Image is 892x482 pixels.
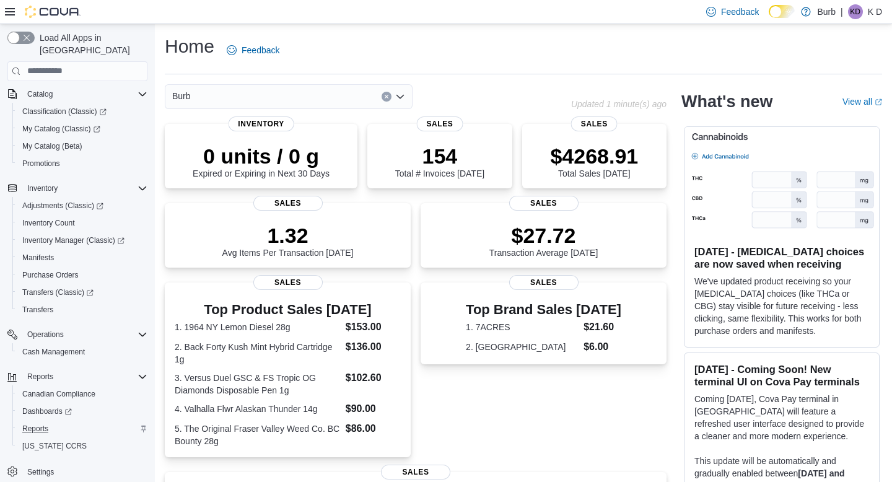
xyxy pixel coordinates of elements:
[22,305,53,315] span: Transfers
[489,223,598,248] p: $27.72
[27,372,53,382] span: Reports
[22,369,147,384] span: Reports
[17,156,65,171] a: Promotions
[22,327,69,342] button: Operations
[346,401,401,416] dd: $90.00
[509,275,579,290] span: Sales
[17,285,147,300] span: Transfers (Classic)
[694,275,869,337] p: We've updated product receiving so your [MEDICAL_DATA] choices (like THCa or CBG) stay visible fo...
[22,406,72,416] span: Dashboards
[12,120,152,138] a: My Catalog (Classic)
[12,403,152,420] a: Dashboards
[466,302,621,317] h3: Top Brand Sales [DATE]
[550,144,638,169] p: $4268.91
[22,159,60,169] span: Promotions
[17,139,147,154] span: My Catalog (Beta)
[2,326,152,343] button: Operations
[22,107,107,116] span: Classification (Classic)
[175,302,401,317] h3: Top Product Sales [DATE]
[769,5,795,18] input: Dark Mode
[694,363,869,388] h3: [DATE] - Coming Soon! New terminal UI on Cova Pay terminals
[694,393,869,442] p: Coming [DATE], Cova Pay terminal in [GEOGRAPHIC_DATA] will feature a refreshed user interface des...
[12,103,152,120] a: Classification (Classic)
[817,4,836,19] p: Burb
[17,421,53,436] a: Reports
[346,370,401,385] dd: $102.60
[2,85,152,103] button: Catalog
[395,144,484,169] p: 154
[2,368,152,385] button: Reports
[17,233,129,248] a: Inventory Manager (Classic)
[17,439,92,454] a: [US_STATE] CCRS
[584,340,621,354] dd: $6.00
[466,321,579,333] dt: 1. 7ACRES
[22,218,75,228] span: Inventory Count
[395,92,405,102] button: Open list of options
[769,18,769,19] span: Dark Mode
[175,341,341,366] dt: 2. Back Forty Kush Mint Hybrid Cartridge 1g
[17,268,147,283] span: Purchase Orders
[22,141,82,151] span: My Catalog (Beta)
[22,235,125,245] span: Inventory Manager (Classic)
[12,385,152,403] button: Canadian Compliance
[22,181,147,196] span: Inventory
[17,439,147,454] span: Washington CCRS
[22,181,63,196] button: Inventory
[346,340,401,354] dd: $136.00
[193,144,330,169] p: 0 units / 0 g
[25,6,81,18] img: Cova
[841,4,843,19] p: |
[17,250,59,265] a: Manifests
[571,99,667,109] p: Updated 1 minute(s) ago
[17,302,147,317] span: Transfers
[346,320,401,335] dd: $153.00
[17,387,147,401] span: Canadian Compliance
[17,387,100,401] a: Canadian Compliance
[868,4,882,19] p: K D
[12,420,152,437] button: Reports
[193,144,330,178] div: Expired or Expiring in Next 30 Days
[17,198,147,213] span: Adjustments (Classic)
[2,180,152,197] button: Inventory
[571,116,618,131] span: Sales
[175,372,341,397] dt: 3. Versus Duel GSC & FS Tropic OG Diamonds Disposable Pen 1g
[17,404,77,419] a: Dashboards
[22,441,87,451] span: [US_STATE] CCRS
[17,156,147,171] span: Promotions
[222,223,354,258] div: Avg Items Per Transaction [DATE]
[27,89,53,99] span: Catalog
[550,144,638,178] div: Total Sales [DATE]
[2,462,152,480] button: Settings
[22,124,100,134] span: My Catalog (Classic)
[17,104,111,119] a: Classification (Classic)
[22,201,103,211] span: Adjustments (Classic)
[848,4,863,19] div: K D
[35,32,147,56] span: Load All Apps in [GEOGRAPHIC_DATA]
[17,344,147,359] span: Cash Management
[17,216,147,230] span: Inventory Count
[12,249,152,266] button: Manifests
[253,196,323,211] span: Sales
[22,253,54,263] span: Manifests
[17,216,80,230] a: Inventory Count
[222,38,284,63] a: Feedback
[395,144,484,178] div: Total # Invoices [DATE]
[22,369,58,384] button: Reports
[584,320,621,335] dd: $21.60
[27,330,64,340] span: Operations
[22,465,59,480] a: Settings
[842,97,882,107] a: View allExternal link
[22,327,147,342] span: Operations
[17,421,147,436] span: Reports
[721,6,759,18] span: Feedback
[22,463,147,479] span: Settings
[175,423,341,447] dt: 5. The Original Fraser Valley Weed Co. BC Bounty 28g
[12,284,152,301] a: Transfers (Classic)
[681,92,772,112] h2: What's new
[17,139,87,154] a: My Catalog (Beta)
[253,275,323,290] span: Sales
[416,116,463,131] span: Sales
[172,89,191,103] span: Burb
[17,404,147,419] span: Dashboards
[27,183,58,193] span: Inventory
